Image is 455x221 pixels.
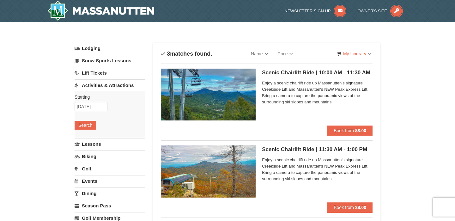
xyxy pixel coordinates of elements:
strong: $8.00 [355,205,366,210]
a: Activities & Attractions [75,79,145,91]
span: Owner's Site [358,9,387,13]
img: Massanutten Resort Logo [47,1,154,21]
a: Name [246,47,273,60]
button: Search [75,121,96,130]
a: Golf [75,163,145,175]
span: Enjoy a scenic chairlift ride up Massanutten’s signature Creekside Lift and Massanutten's NEW Pea... [262,157,373,182]
a: Owner's Site [358,9,403,13]
a: Lift Tickets [75,67,145,79]
a: Price [273,47,298,60]
span: Book from [334,205,354,210]
a: Massanutten Resort [47,1,154,21]
a: Biking [75,150,145,162]
h5: Scenic Chairlift Ride | 10:00 AM - 11:30 AM [262,70,373,76]
a: Lodging [75,43,145,54]
button: Book from $8.00 [327,126,373,136]
a: Events [75,175,145,187]
a: Season Pass [75,200,145,212]
button: Book from $8.00 [327,202,373,212]
label: Starting [75,94,140,100]
strong: $8.00 [355,128,366,133]
a: My Itinerary [333,49,376,58]
span: Enjoy a scenic chairlift ride up Massanutten’s signature Creekside Lift and Massanutten's NEW Pea... [262,80,373,105]
a: Dining [75,187,145,199]
a: Newsletter Sign Up [285,9,347,13]
img: 24896431-1-a2e2611b.jpg [161,69,256,120]
span: Book from [334,128,354,133]
img: 24896431-13-a88f1aaf.jpg [161,145,256,197]
h5: Scenic Chairlift Ride | 11:30 AM - 1:00 PM [262,146,373,153]
a: Snow Sports Lessons [75,55,145,66]
a: Lessons [75,138,145,150]
span: Newsletter Sign Up [285,9,331,13]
